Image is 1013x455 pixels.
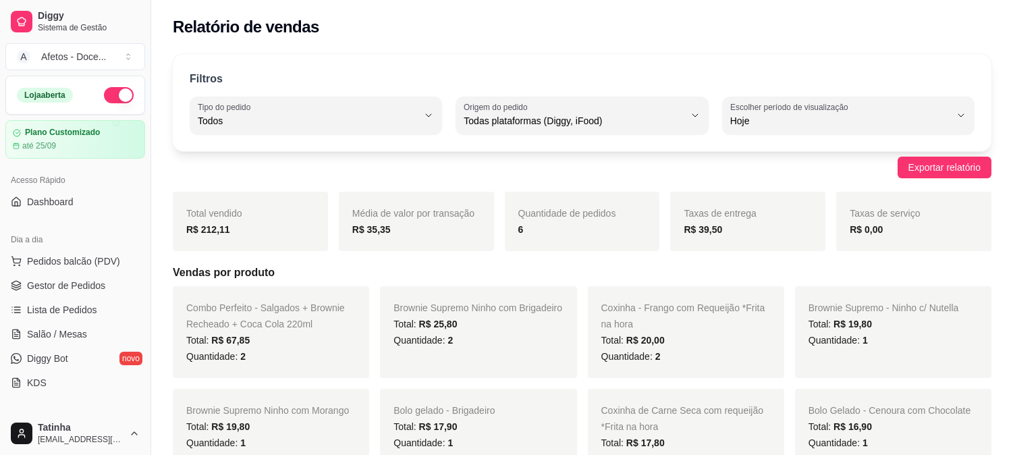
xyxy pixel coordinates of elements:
[5,191,145,213] a: Dashboard
[198,101,255,113] label: Tipo do pedido
[186,302,345,329] span: Combo Perfeito - Salgados + Brownie Recheado + Coca Cola 220ml
[17,88,73,103] div: Loja aberta
[393,302,562,313] span: Brownie Supremo Ninho com Brigadeiro
[601,351,661,362] span: Quantidade:
[730,114,950,128] span: Hoje
[518,208,616,219] span: Quantidade de pedidos
[186,224,230,235] strong: R$ 212,11
[809,421,872,432] span: Total:
[5,275,145,296] a: Gestor de Pedidos
[186,437,246,448] span: Quantidade:
[27,352,68,365] span: Diggy Bot
[27,376,47,390] span: KDS
[730,101,852,113] label: Escolher período de visualização
[352,208,474,219] span: Média de valor por transação
[863,335,868,346] span: 1
[5,348,145,369] a: Diggy Botnovo
[5,372,145,394] a: KDS
[38,422,124,434] span: Tatinha
[27,303,97,317] span: Lista de Pedidos
[240,437,246,448] span: 1
[27,255,120,268] span: Pedidos balcão (PDV)
[5,169,145,191] div: Acesso Rápido
[863,437,868,448] span: 1
[5,5,145,38] a: DiggySistema de Gestão
[809,437,868,448] span: Quantidade:
[186,421,250,432] span: Total:
[5,410,145,431] div: Catálogo
[27,327,87,341] span: Salão / Mesas
[419,421,458,432] span: R$ 17,90
[27,195,74,209] span: Dashboard
[190,97,442,134] button: Tipo do pedidoTodos
[419,319,458,329] span: R$ 25,80
[190,71,223,87] p: Filtros
[186,351,246,362] span: Quantidade:
[38,22,140,33] span: Sistema de Gestão
[722,97,975,134] button: Escolher período de visualizaçãoHoje
[456,97,708,134] button: Origem do pedidoTodas plataformas (Diggy, iFood)
[464,101,532,113] label: Origem do pedido
[684,208,756,219] span: Taxas de entrega
[198,114,418,128] span: Todos
[22,140,56,151] article: até 25/09
[850,208,920,219] span: Taxas de serviço
[809,319,872,329] span: Total:
[5,417,145,450] button: Tatinha[EMAIL_ADDRESS][DOMAIN_NAME]
[626,335,665,346] span: R$ 20,00
[655,351,661,362] span: 2
[38,10,140,22] span: Diggy
[352,224,391,235] strong: R$ 35,35
[5,299,145,321] a: Lista de Pedidos
[908,160,981,175] span: Exportar relatório
[464,114,684,128] span: Todas plataformas (Diggy, iFood)
[240,351,246,362] span: 2
[104,87,134,103] button: Alterar Status
[601,335,665,346] span: Total:
[41,50,107,63] div: Afetos - Doce ...
[173,265,991,281] h5: Vendas por produto
[25,128,100,138] article: Plano Customizado
[833,319,872,329] span: R$ 19,80
[393,437,453,448] span: Quantidade:
[447,335,453,346] span: 2
[447,437,453,448] span: 1
[186,335,250,346] span: Total:
[393,421,457,432] span: Total:
[5,43,145,70] button: Select a team
[393,319,457,329] span: Total:
[38,434,124,445] span: [EMAIL_ADDRESS][DOMAIN_NAME]
[684,224,722,235] strong: R$ 39,50
[393,405,495,416] span: Bolo gelado - Brigadeiro
[17,50,30,63] span: A
[186,405,349,416] span: Brownie Supremo Ninho com Morango
[626,437,665,448] span: R$ 17,80
[5,120,145,159] a: Plano Customizadoaté 25/09
[27,279,105,292] span: Gestor de Pedidos
[809,335,868,346] span: Quantidade:
[601,302,765,329] span: Coxinha - Frango com Requeijão *Frita na hora
[5,323,145,345] a: Salão / Mesas
[5,229,145,250] div: Dia a dia
[809,405,970,416] span: Bolo Gelado - Cenoura com Chocolate
[898,157,991,178] button: Exportar relatório
[186,208,242,219] span: Total vendido
[211,421,250,432] span: R$ 19,80
[5,250,145,272] button: Pedidos balcão (PDV)
[211,335,250,346] span: R$ 67,85
[518,224,524,235] strong: 6
[809,302,959,313] span: Brownie Supremo - Ninho c/ Nutella
[601,437,665,448] span: Total:
[850,224,883,235] strong: R$ 0,00
[833,421,872,432] span: R$ 16,90
[601,405,763,432] span: Coxinha de Carne Seca com requeijão *Frita na hora
[173,16,319,38] h2: Relatório de vendas
[393,335,453,346] span: Quantidade:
